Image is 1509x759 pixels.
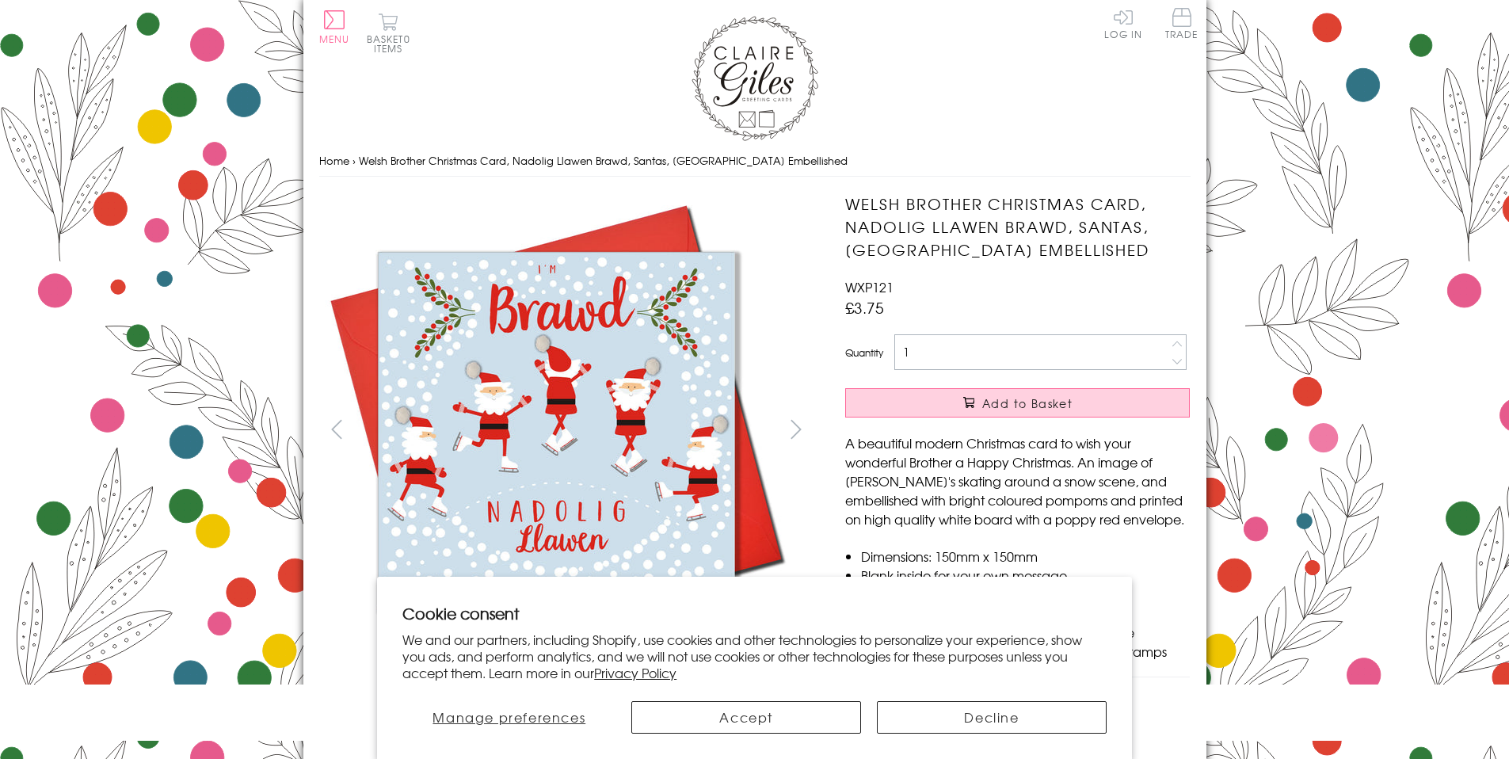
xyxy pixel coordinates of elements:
button: Manage preferences [402,701,615,734]
p: A beautiful modern Christmas card to wish your wonderful Brother a Happy Christmas. An image of [... [845,433,1190,528]
span: £3.75 [845,296,884,318]
span: WXP121 [845,277,894,296]
span: Trade [1165,8,1198,39]
a: Log In [1104,8,1142,39]
img: Welsh Brother Christmas Card, Nadolig Llawen Brawd, Santas, Pompom Embellished [318,193,794,668]
h2: Cookie consent [402,602,1107,624]
p: We and our partners, including Shopify, use cookies and other technologies to personalize your ex... [402,631,1107,681]
button: Basket0 items [367,13,410,53]
label: Quantity [845,345,883,360]
button: Accept [631,701,861,734]
a: Trade [1165,8,1198,42]
li: Dimensions: 150mm x 150mm [861,547,1190,566]
span: › [352,153,356,168]
button: next [778,411,814,447]
img: Welsh Brother Christmas Card, Nadolig Llawen Brawd, Santas, Pompom Embellished [814,193,1289,573]
button: prev [319,411,355,447]
h1: Welsh Brother Christmas Card, Nadolig Llawen Brawd, Santas, [GEOGRAPHIC_DATA] Embellished [845,193,1190,261]
button: Menu [319,10,350,44]
button: Add to Basket [845,388,1190,418]
span: Menu [319,32,350,46]
img: Claire Giles Greetings Cards [692,16,818,141]
span: Manage preferences [433,708,585,727]
span: 0 items [374,32,410,55]
span: Add to Basket [982,395,1073,411]
button: Decline [877,701,1107,734]
nav: breadcrumbs [319,145,1191,177]
a: Home [319,153,349,168]
span: Welsh Brother Christmas Card, Nadolig Llawen Brawd, Santas, [GEOGRAPHIC_DATA] Embellished [359,153,848,168]
a: Privacy Policy [594,663,676,682]
li: Blank inside for your own message [861,566,1190,585]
